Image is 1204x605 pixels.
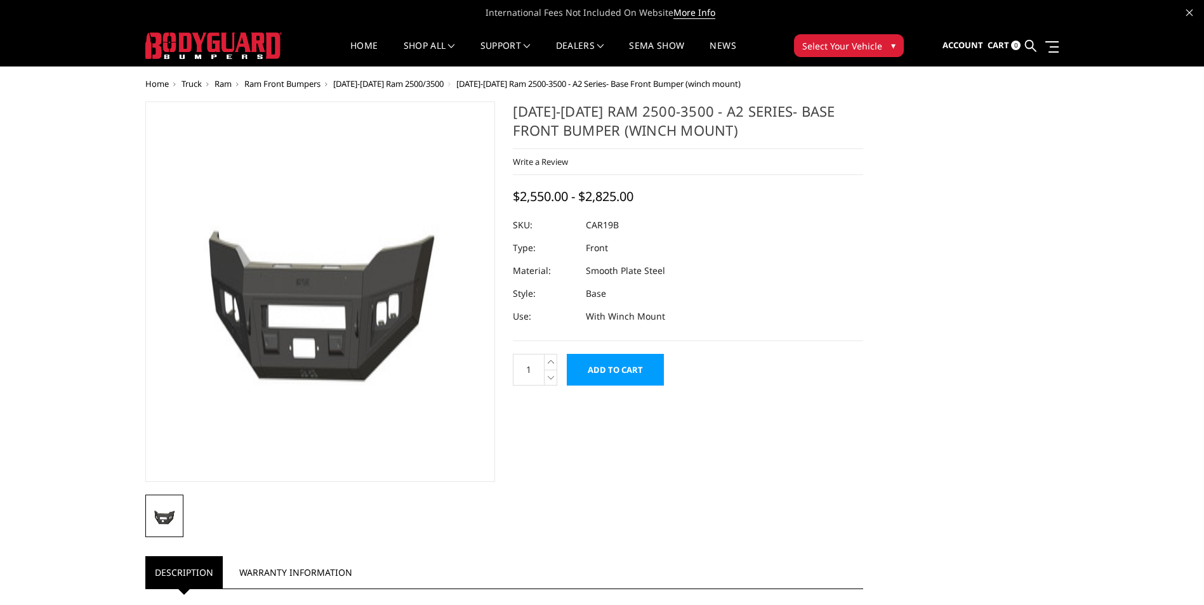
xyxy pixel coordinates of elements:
a: More Info [673,6,715,19]
img: 2019-2025 Ram 2500-3500 - A2 Series- Base Front Bumper (winch mount) [149,105,492,478]
a: Home [145,78,169,89]
img: 2019-2025 Ram 2500-3500 - A2 Series- Base Front Bumper (winch mount) [149,498,180,533]
a: Account [943,29,983,63]
span: ▾ [891,39,896,52]
a: News [710,41,736,66]
a: [DATE]-[DATE] Ram 2500/3500 [333,78,444,89]
a: Ram Front Bumpers [244,78,321,89]
button: Select Your Vehicle [794,34,904,57]
input: Add to Cart [567,354,664,386]
dd: Smooth Plate Steel [586,259,665,282]
a: SEMA Show [629,41,684,66]
a: Cart 0 [988,29,1021,63]
span: Cart [988,39,1009,51]
a: Truck [182,78,202,89]
span: Account [943,39,983,51]
dd: CAR19B [586,214,619,237]
a: Warranty Information [230,556,362,589]
dt: Material: [513,259,576,282]
a: Home [350,41,378,66]
a: Support [480,41,531,66]
dd: With Winch Mount [586,305,665,328]
a: 2019-2025 Ram 2500-3500 - A2 Series- Base Front Bumper (winch mount) [145,101,496,482]
a: Description [145,556,223,589]
a: shop all [404,41,455,66]
dd: Base [586,282,606,305]
dt: Type: [513,237,576,259]
span: Select Your Vehicle [802,39,882,53]
dt: Style: [513,282,576,305]
h1: [DATE]-[DATE] Ram 2500-3500 - A2 Series- Base Front Bumper (winch mount) [513,101,863,149]
span: 0 [1011,41,1021,50]
a: Ram [215,78,232,89]
dt: SKU: [513,214,576,237]
a: Write a Review [513,156,568,167]
span: $2,550.00 - $2,825.00 [513,188,633,205]
a: Dealers [556,41,604,66]
span: [DATE]-[DATE] Ram 2500-3500 - A2 Series- Base Front Bumper (winch mount) [456,78,741,89]
dd: Front [586,237,608,259]
img: BODYGUARD BUMPERS [145,32,282,59]
dt: Use: [513,305,576,328]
